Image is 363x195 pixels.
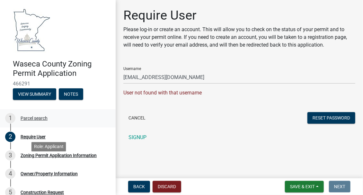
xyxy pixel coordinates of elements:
div: Owner/Property Information [21,172,78,176]
button: Reset Password [307,112,355,124]
button: Save & Exit [285,181,324,192]
p: Please log-in or create an account. This will allow you to check on the status of your permit and... [123,26,355,49]
div: 4 [5,169,15,179]
div: Parcel search [21,116,48,120]
wm-modal-confirm: Notes [59,92,83,97]
div: Role: Applicant [31,142,66,151]
button: Cancel [123,112,151,124]
span: 466291 [13,81,103,87]
h4: Waseca County Zoning Permit Application [13,59,111,78]
div: 2 [5,132,15,142]
div: Require User [21,135,46,139]
span: Back [133,184,145,189]
span: Save & Exit [290,184,315,189]
button: Discard [153,181,181,192]
button: Notes [59,88,83,100]
h1: Require User [123,8,355,23]
div: 3 [5,150,15,161]
button: Back [128,181,150,192]
div: 1 [5,113,15,123]
button: Next [329,181,350,192]
button: View Summary [13,88,56,100]
span: Next [334,184,345,189]
wm-modal-confirm: Summary [13,92,56,97]
div: Construction Request [21,190,64,195]
img: Waseca County, Minnesota [13,7,51,53]
div: User not found with that username [123,89,355,97]
div: Zoning Permit Application Information [21,153,97,158]
a: SIGNUP [123,131,355,144]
